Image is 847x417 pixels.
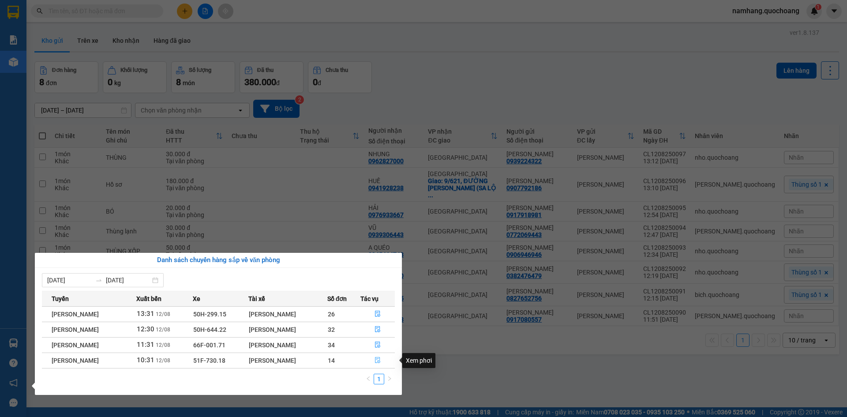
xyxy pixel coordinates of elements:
li: Next Page [384,374,395,384]
span: 14 [328,357,335,364]
span: [PERSON_NAME] [52,357,99,364]
span: [PERSON_NAME] [52,311,99,318]
input: Đến ngày [106,275,150,285]
span: 12/08 [156,357,170,364]
span: 50H-644.22 [193,326,226,333]
span: 12/08 [156,311,170,317]
div: [PERSON_NAME] [249,356,327,365]
span: Xuất bến [136,294,161,304]
span: 12/08 [156,342,170,348]
span: Số đơn [327,294,347,304]
span: to [95,277,102,284]
button: file-done [361,323,395,337]
a: 1 [374,374,384,384]
span: file-done [375,311,381,318]
div: Danh sách chuyến hàng sắp về văn phòng [42,255,395,266]
input: Từ ngày [47,275,92,285]
span: Tuyến [52,294,69,304]
span: Tài xế [248,294,265,304]
button: file-done [361,307,395,321]
div: [PERSON_NAME] [249,340,327,350]
span: [PERSON_NAME] [52,326,99,333]
div: Xem phơi [402,353,435,368]
span: 13:31 [137,310,154,318]
span: file-done [375,326,381,333]
span: [PERSON_NAME] [52,342,99,349]
li: Previous Page [363,374,374,384]
span: 32 [328,326,335,333]
span: swap-right [95,277,102,284]
span: 10:31 [137,356,154,364]
span: 34 [328,342,335,349]
button: file-done [361,338,395,352]
span: 26 [328,311,335,318]
span: file-done [375,357,381,364]
button: right [384,374,395,384]
span: right [387,376,392,381]
span: Xe [193,294,200,304]
span: 12:30 [137,325,154,333]
span: 50H-299.15 [193,311,226,318]
li: 1 [374,374,384,384]
span: 12/08 [156,327,170,333]
span: 66F-001.71 [193,342,225,349]
span: 11:31 [137,341,154,349]
span: 51F-730.18 [193,357,225,364]
button: left [363,374,374,384]
span: left [366,376,371,381]
div: [PERSON_NAME] [249,309,327,319]
span: file-done [375,342,381,349]
div: [PERSON_NAME] [249,325,327,334]
span: Tác vụ [360,294,379,304]
button: file-done [361,353,395,368]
